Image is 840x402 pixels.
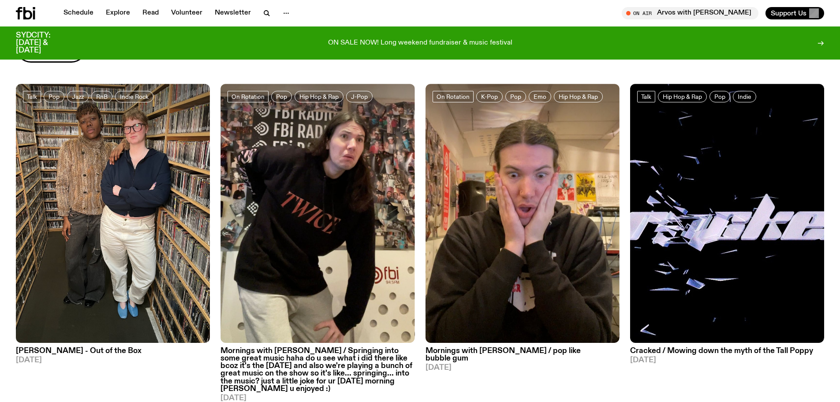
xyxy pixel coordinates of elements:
a: Pop [44,91,64,102]
span: Jazz [72,93,84,100]
span: Pop [49,93,60,100]
button: On AirArvos with [PERSON_NAME] [622,7,758,19]
h3: [PERSON_NAME] - Out of the Box [16,347,210,355]
span: On Rotation [231,93,265,100]
a: Hip Hop & Rap [554,91,603,102]
span: Talk [641,93,651,100]
a: Newsletter [209,7,256,19]
span: On Rotation [437,93,470,100]
a: On Rotation [433,91,474,102]
a: Indie Rock [115,91,153,102]
a: Talk [637,91,655,102]
span: Indie Rock [120,93,149,100]
a: Explore [101,7,135,19]
a: On Rotation [228,91,269,102]
a: Jazz [67,91,89,102]
span: Pop [276,93,287,100]
span: Support Us [771,9,806,17]
span: Pop [714,93,725,100]
img: Logo for Podcast Cracked. Black background, with white writing, with glass smashing graphics [630,84,824,343]
a: J-Pop [346,91,373,102]
a: Talk [23,91,41,102]
a: Pop [709,91,730,102]
span: Hip Hop & Rap [559,93,598,100]
h3: SYDCITY: [DATE] & [DATE] [16,32,72,54]
a: Mornings with [PERSON_NAME] / Springing into some great music haha do u see what i did there like... [220,343,414,402]
a: Mornings with [PERSON_NAME] / pop like bubble gum[DATE] [426,343,620,372]
span: Pop [510,93,521,100]
span: [DATE] [630,357,824,364]
a: Hip Hop & Rap [295,91,343,102]
a: Hip Hop & Rap [658,91,707,102]
span: Hip Hop & Rap [299,93,339,100]
a: Schedule [58,7,99,19]
h3: Cracked / Mowing down the myth of the Tall Poppy [630,347,824,355]
a: Emo [529,91,551,102]
a: [PERSON_NAME] - Out of the Box[DATE] [16,343,210,364]
span: K-Pop [481,93,498,100]
a: Cracked / Mowing down the myth of the Tall Poppy[DATE] [630,343,824,364]
span: [DATE] [220,394,414,402]
button: Support Us [765,7,824,19]
a: Read [137,7,164,19]
p: ON SALE NOW! Long weekend fundraiser & music festival [328,39,512,47]
a: Pop [271,91,292,102]
span: Talk [27,93,37,100]
a: Pop [505,91,526,102]
span: J-Pop [351,93,368,100]
span: [DATE] [426,364,620,372]
img: A picture of Jim in the fbi.radio studio, with their hands against their cheeks and a surprised e... [426,84,620,343]
img: Kate Saap & Lynn Harries [16,84,210,343]
a: K-Pop [476,91,503,102]
h3: Mornings with [PERSON_NAME] / Springing into some great music haha do u see what i did there like... [220,347,414,393]
a: RnB [91,91,112,102]
img: Jim standing in the fbi studio, hunched over with one hand on their knee and the other on their b... [220,84,414,343]
a: Volunteer [166,7,208,19]
span: Emo [534,93,546,100]
span: Indie [738,93,751,100]
h3: Mornings with [PERSON_NAME] / pop like bubble gum [426,347,620,362]
span: Hip Hop & Rap [663,93,702,100]
a: Indie [733,91,756,102]
span: RnB [96,93,108,100]
span: [DATE] [16,357,210,364]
